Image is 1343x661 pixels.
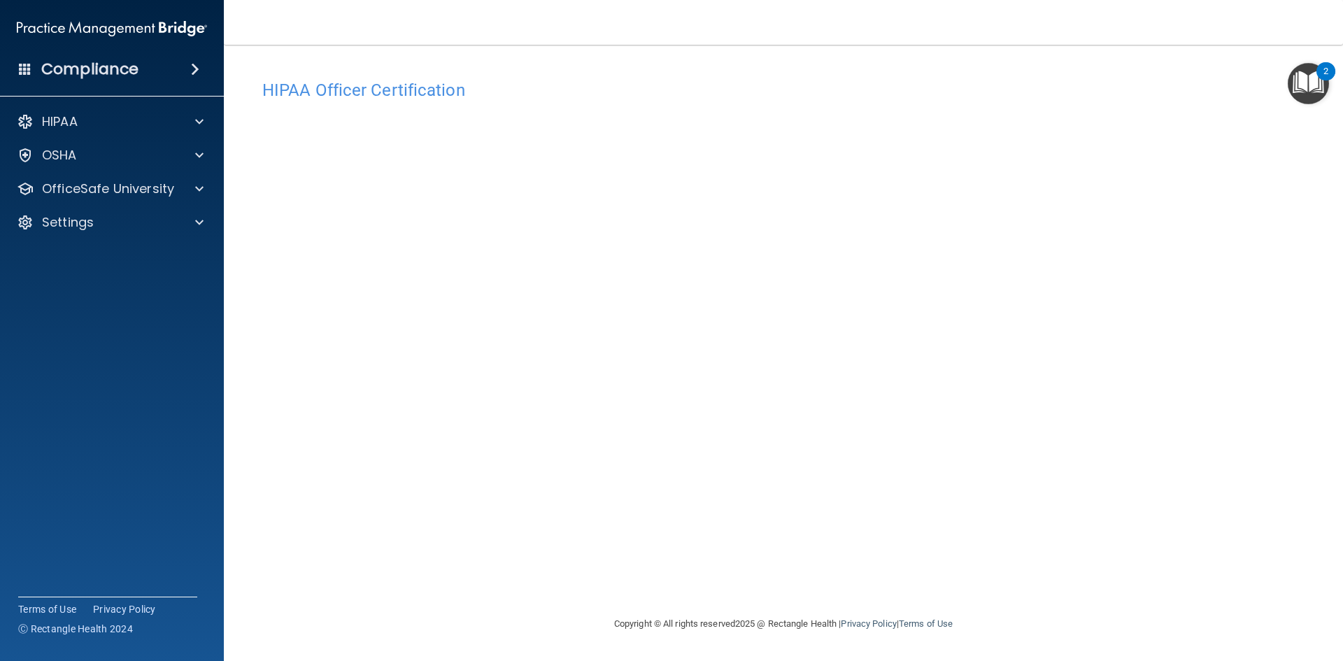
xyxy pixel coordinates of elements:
[18,622,133,636] span: Ⓒ Rectangle Health 2024
[262,107,1305,562] iframe: hipaa-training
[899,618,953,629] a: Terms of Use
[42,113,78,130] p: HIPAA
[17,214,204,231] a: Settings
[42,180,174,197] p: OfficeSafe University
[17,15,207,43] img: PMB logo
[42,147,77,164] p: OSHA
[42,214,94,231] p: Settings
[41,59,138,79] h4: Compliance
[17,113,204,130] a: HIPAA
[841,618,896,629] a: Privacy Policy
[262,81,1305,99] h4: HIPAA Officer Certification
[17,180,204,197] a: OfficeSafe University
[93,602,156,616] a: Privacy Policy
[1323,71,1328,90] div: 2
[18,602,76,616] a: Terms of Use
[1288,63,1329,104] button: Open Resource Center, 2 new notifications
[17,147,204,164] a: OSHA
[528,602,1039,646] div: Copyright © All rights reserved 2025 @ Rectangle Health | |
